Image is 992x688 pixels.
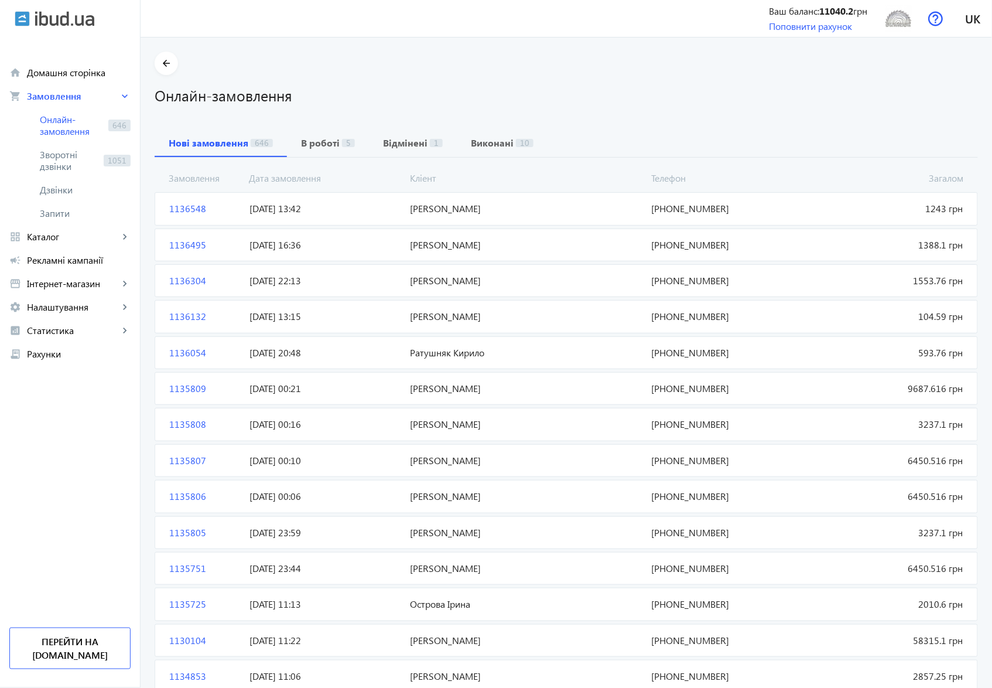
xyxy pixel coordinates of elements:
[646,202,807,215] span: [PHONE_NUMBER]
[27,325,119,336] span: Статистика
[646,634,807,647] span: [PHONE_NUMBER]
[245,598,405,611] span: [DATE] 11:13
[40,114,104,137] span: Онлайн-замовлення
[165,382,245,395] span: 1135809
[406,454,647,467] span: [PERSON_NAME]
[406,634,647,647] span: [PERSON_NAME]
[406,202,647,215] span: [PERSON_NAME]
[119,301,131,313] mat-icon: keyboard_arrow_right
[165,562,245,575] span: 1135751
[165,670,245,683] span: 1134853
[808,634,968,647] span: 58315.1 грн
[119,231,131,243] mat-icon: keyboard_arrow_right
[808,346,968,359] span: 593.76 грн
[808,562,968,575] span: 6450.516 грн
[769,5,868,18] div: Ваш баланс: грн
[245,202,405,215] span: [DATE] 13:42
[406,490,647,503] span: [PERSON_NAME]
[9,90,21,102] mat-icon: shopping_cart
[646,670,807,683] span: [PHONE_NUMBER]
[808,239,968,251] span: 1388.1 грн
[27,231,119,243] span: Каталог
[646,490,807,503] span: [PHONE_NUMBER]
[769,20,853,32] a: Поповнити рахунок
[808,526,968,539] span: 3237.1 грн
[245,346,405,359] span: [DATE] 20:48
[808,274,968,287] span: 1553.76 грн
[165,526,245,539] span: 1135805
[245,274,405,287] span: [DATE] 22:13
[646,562,807,575] span: [PHONE_NUMBER]
[164,172,244,185] span: Замовлення
[155,85,978,105] h1: Онлайн-замовлення
[119,278,131,289] mat-icon: keyboard_arrow_right
[251,139,273,147] span: 646
[244,172,405,185] span: Дата замовлення
[245,310,405,323] span: [DATE] 13:15
[9,348,21,360] mat-icon: receipt_long
[646,382,807,395] span: [PHONE_NUMBER]
[27,254,131,266] span: Рекламні кампанії
[383,138,427,148] b: Відмінені
[245,418,405,431] span: [DATE] 00:16
[27,278,119,289] span: Інтернет-магазин
[245,454,405,467] span: [DATE] 00:10
[40,149,99,172] span: Зворотні дзвінки
[406,670,647,683] span: [PERSON_NAME]
[646,274,807,287] span: [PHONE_NUMBER]
[165,418,245,431] span: 1135808
[808,202,968,215] span: 1243 грн
[406,562,647,575] span: [PERSON_NAME]
[820,5,854,17] b: 11040.2
[808,310,968,323] span: 104.59 грн
[165,598,245,611] span: 1135725
[516,139,533,147] span: 10
[245,526,405,539] span: [DATE] 23:59
[165,274,245,287] span: 1136304
[406,598,647,611] span: Острова Ірина
[808,418,968,431] span: 3237.1 грн
[165,310,245,323] span: 1136132
[405,172,646,185] span: Кліент
[646,310,807,323] span: [PHONE_NUMBER]
[9,628,131,669] a: Перейти на [DOMAIN_NAME]
[430,139,443,147] span: 1
[245,382,405,395] span: [DATE] 00:21
[808,382,968,395] span: 9687.616 грн
[301,138,340,148] b: В роботі
[165,634,245,647] span: 1130104
[646,239,807,251] span: [PHONE_NUMBER]
[9,325,21,336] mat-icon: analytics
[40,184,131,196] span: Дзвінки
[406,382,647,395] span: [PERSON_NAME]
[245,634,405,647] span: [DATE] 11:22
[119,325,131,336] mat-icon: keyboard_arrow_right
[342,139,355,147] span: 5
[165,454,245,467] span: 1135807
[108,120,131,131] span: 646
[406,346,647,359] span: Ратушняк Кирило
[27,301,119,313] span: Налаштування
[165,239,245,251] span: 1136495
[808,172,969,185] span: Загалом
[9,254,21,266] mat-icon: campaign
[9,301,21,313] mat-icon: settings
[169,138,248,148] b: Нові замовлення
[9,67,21,79] mat-icon: home
[471,138,514,148] b: Виконані
[966,11,981,26] span: uk
[885,5,912,32] img: 5f43c4b089f085850-Sunrise_Ltd.jpg
[9,231,21,243] mat-icon: grid_view
[646,418,807,431] span: [PHONE_NUMBER]
[808,454,968,467] span: 6450.516 грн
[119,90,131,102] mat-icon: keyboard_arrow_right
[159,56,174,71] mat-icon: arrow_back
[808,670,968,683] span: 2857.25 грн
[15,11,30,26] img: ibud.svg
[245,239,405,251] span: [DATE] 16:36
[104,155,131,166] span: 1051
[406,274,647,287] span: [PERSON_NAME]
[9,278,21,289] mat-icon: storefront
[245,670,405,683] span: [DATE] 11:06
[406,310,647,323] span: [PERSON_NAME]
